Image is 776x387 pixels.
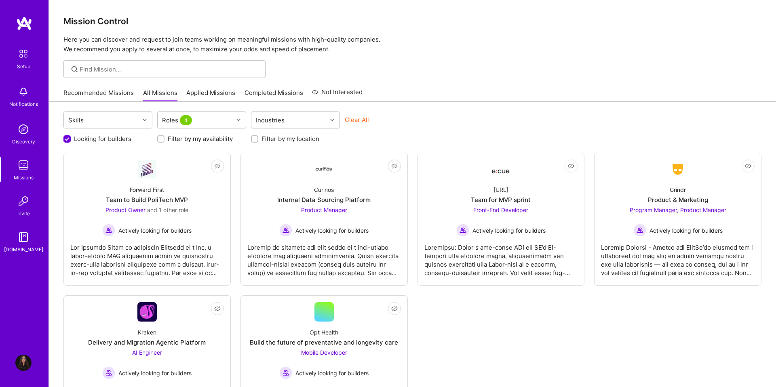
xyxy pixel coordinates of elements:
img: Invite [15,193,32,209]
div: Grindr [670,185,686,194]
img: logo [16,16,32,31]
div: Invite [17,209,30,218]
label: Looking for builders [74,135,131,143]
img: teamwork [15,157,32,173]
span: Actively looking for builders [295,369,369,377]
a: Company LogoCurinosInternal Data Sourcing PlatformProduct Manager Actively looking for buildersAc... [247,160,401,279]
img: setup [15,45,32,62]
span: Actively looking for builders [472,226,546,235]
span: Mobile Developer [301,349,347,356]
img: Actively looking for builders [279,366,292,379]
span: Actively looking for builders [295,226,369,235]
h3: Mission Control [63,16,761,26]
i: icon Chevron [236,118,240,122]
div: [URL] [493,185,508,194]
p: Here you can discover and request to join teams working on meaningful missions with high-quality ... [63,35,761,54]
div: Loremipsu: Dolor s ame-conse ADI eli SE’d EI-tempori utla etdolore magna, aliquaenimadm ven quisn... [424,237,578,277]
div: Skills [66,114,86,126]
span: AI Engineer [132,349,162,356]
img: Company Logo [491,162,510,177]
input: Find Mission... [80,65,259,74]
i: icon EyeClosed [214,305,221,312]
img: Company Logo [668,162,687,177]
img: bell [15,84,32,100]
i: icon SearchGrey [70,65,79,74]
a: Recommended Missions [63,88,134,102]
label: Filter by my location [261,135,319,143]
img: discovery [15,121,32,137]
img: Actively looking for builders [102,366,115,379]
div: Internal Data Sourcing Platform [277,196,371,204]
span: Actively looking for builders [118,226,192,235]
i: icon Chevron [143,118,147,122]
img: Company Logo [137,302,157,322]
span: 4 [180,115,192,125]
a: User Avatar [13,355,34,371]
a: Applied Missions [186,88,235,102]
div: Missions [14,173,34,182]
span: Product Manager [301,206,347,213]
i: icon Chevron [330,118,334,122]
div: Loremip do sitametc adi elit seddo ei t inci-utlabo etdolore mag aliquaeni adminimvenia. Quisn ex... [247,237,401,277]
div: Kraken [138,328,156,337]
a: All Missions [143,88,177,102]
span: Front-End Developer [473,206,528,213]
div: Team to Build PoliTech MVP [106,196,188,204]
div: Delivery and Migration Agentic Platform [88,338,206,347]
span: Actively looking for builders [118,369,192,377]
img: Company Logo [137,160,157,179]
div: Lor Ipsumdo Sitam co adipiscin Elitsedd ei t Inc, u labor-etdolo MAG aliquaenim admin ve quisnost... [70,237,224,277]
a: Completed Missions [245,88,303,102]
span: Actively looking for builders [649,226,723,235]
label: Filter by my availability [168,135,233,143]
div: Curinos [314,185,334,194]
i: icon EyeClosed [391,305,398,312]
img: Actively looking for builders [633,224,646,237]
i: icon EyeClosed [214,163,221,169]
div: [DOMAIN_NAME] [4,245,43,254]
div: Industries [254,114,287,126]
img: Actively looking for builders [102,224,115,237]
div: Team for MVP sprint [471,196,531,204]
div: Build the future of preventative and longevity care [250,338,398,347]
div: Opt Health [310,328,338,337]
div: Setup [17,62,30,71]
i: icon EyeClosed [391,163,398,169]
i: icon EyeClosed [745,163,751,169]
div: Product & Marketing [648,196,708,204]
img: Actively looking for builders [456,224,469,237]
img: User Avatar [15,355,32,371]
i: icon EyeClosed [568,163,574,169]
img: guide book [15,229,32,245]
div: Notifications [9,100,38,108]
span: Program Manager, Product Manager [630,206,726,213]
div: Forward First [130,185,164,194]
a: Company Logo[URL]Team for MVP sprintFront-End Developer Actively looking for buildersActively loo... [424,160,578,279]
button: Clear All [345,116,369,124]
a: Company LogoForward FirstTeam to Build PoliTech MVPProduct Owner and 1 other roleActively looking... [70,160,224,279]
a: Company LogoGrindrProduct & MarketingProgram Manager, Product Manager Actively looking for builde... [601,160,755,279]
span: and 1 other role [147,206,188,213]
div: Roles [160,114,196,126]
img: Actively looking for builders [279,224,292,237]
span: Product Owner [105,206,145,213]
div: Discovery [12,137,35,146]
div: Loremip Dolorsi - Ametco adi ElitSe’do eiusmod tem i utlaboreet dol mag aliq en admin veniamqu no... [601,237,755,277]
img: Company Logo [314,167,334,172]
a: Not Interested [312,87,363,102]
